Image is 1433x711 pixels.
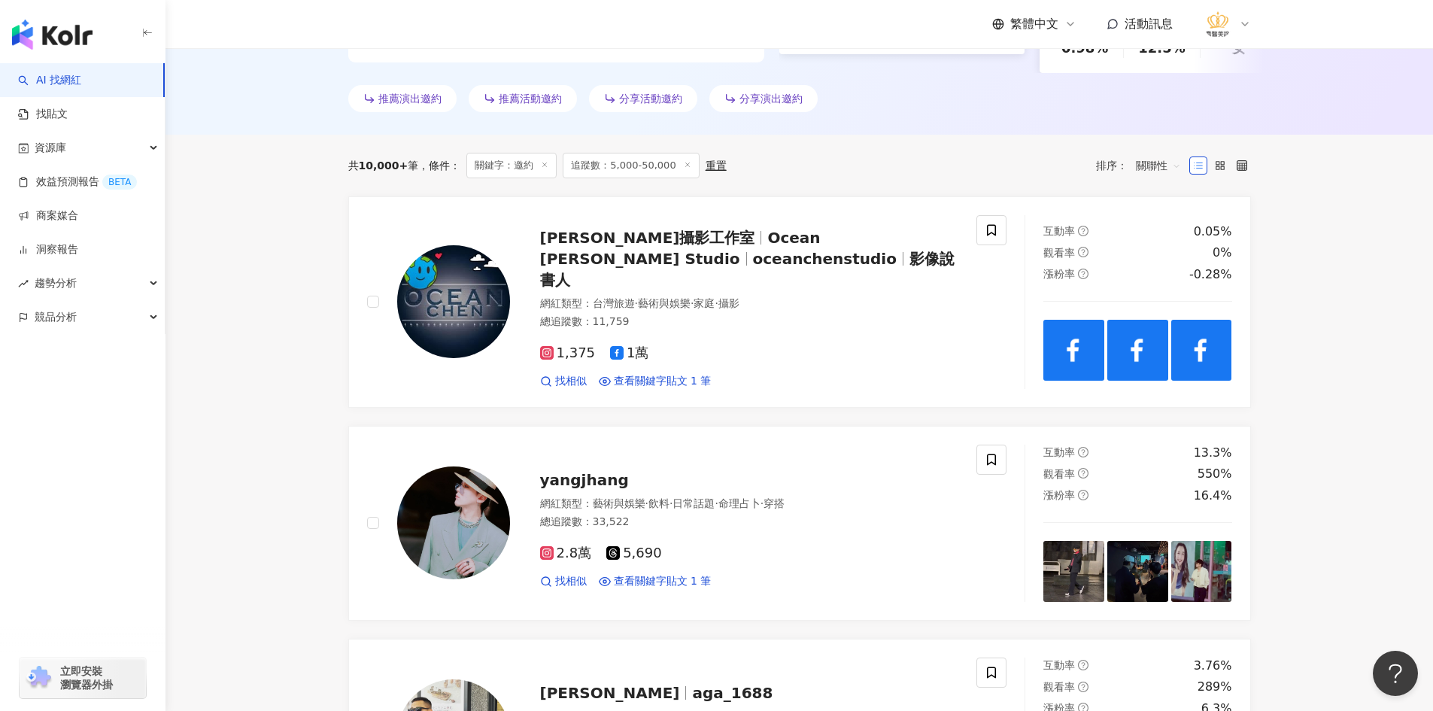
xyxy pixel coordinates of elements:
span: 推薦演出邀約 [378,93,442,105]
div: 總追蹤數 ： 11,759 [540,314,959,330]
span: 1萬 [610,345,648,361]
span: 互動率 [1043,659,1075,671]
span: 攝影 [718,297,739,309]
span: question-circle [1078,447,1088,457]
a: 找相似 [540,574,587,589]
div: 13.3% [1194,445,1232,461]
div: 共 筆 [348,160,419,172]
span: 觀看率 [1043,468,1075,480]
div: 3.76% [1194,658,1232,674]
span: 5,690 [606,545,662,561]
span: 穿搭 [764,497,785,509]
div: 重置 [706,160,727,172]
a: KOL Avatar[PERSON_NAME]攝影工作室Ocean [PERSON_NAME] Studiooceanchenstudio影像說書人網紅類型：台灣旅遊·藝術與娛樂·家庭·攝影總追... [348,196,1251,408]
span: 分享演出邀約 [739,93,803,105]
img: post-image [1043,541,1104,602]
span: question-circle [1078,226,1088,236]
span: question-circle [1078,682,1088,692]
span: 趨勢分析 [35,266,77,300]
a: searchAI 找網紅 [18,73,81,88]
img: post-image [1171,320,1232,381]
span: 條件 ： [418,160,460,172]
div: 550% [1198,466,1232,482]
img: post-image [1043,320,1104,381]
div: 0.05% [1194,223,1232,240]
span: 競品分析 [35,300,77,334]
div: 289% [1198,679,1232,695]
span: 漲粉率 [1043,268,1075,280]
div: 16.4% [1194,488,1232,504]
img: post-image [1171,541,1232,602]
span: 追蹤數：5,000-50,000 [563,153,699,178]
span: [PERSON_NAME] [540,684,680,702]
div: 網紅類型 ： [540,497,959,512]
a: 找貼文 [18,107,68,122]
span: 繁體中文 [1010,16,1058,32]
span: 1,375 [540,345,596,361]
span: 觀看率 [1043,681,1075,693]
span: 找相似 [555,574,587,589]
span: 藝術與娛樂 [593,497,645,509]
span: question-circle [1078,468,1088,479]
span: · [635,297,638,309]
a: KOL Avataryangjhang網紅類型：藝術與娛樂·飲料·日常話題·命理占卜·穿搭總追蹤數：33,5222.8萬5,690找相似查看關鍵字貼文 1 筆互動率question-circle... [348,426,1251,621]
div: 排序： [1096,153,1189,178]
span: 推薦活動邀約 [499,93,562,105]
img: KOL Avatar [397,245,510,358]
span: 家庭 [694,297,715,309]
div: 總追蹤數 ： 33,522 [540,515,959,530]
span: 找相似 [555,374,587,389]
img: logo [12,20,93,50]
img: chrome extension [24,666,53,690]
span: 觀看率 [1043,247,1075,259]
span: · [669,497,672,509]
span: 藝術與娛樂 [638,297,691,309]
span: 資源庫 [35,131,66,165]
span: 互動率 [1043,225,1075,237]
a: chrome extension立即安裝 瀏覽器外掛 [20,658,146,698]
span: 分享活動邀約 [619,93,682,105]
img: post-image [1107,541,1168,602]
span: question-circle [1078,269,1088,279]
span: 關聯性 [1136,153,1181,178]
img: %E6%B3%95%E5%96%AC%E9%86%AB%E7%BE%8E%E8%A8%BA%E6%89%80_LOGO%20.png [1204,10,1232,38]
span: 10,000+ [359,160,408,172]
span: · [645,497,648,509]
div: 網紅類型 ： [540,296,959,311]
span: question-circle [1078,247,1088,257]
span: 立即安裝 瀏覽器外掛 [60,664,113,691]
span: 日常話題 [672,497,715,509]
span: yangjhang [540,471,629,489]
a: 找相似 [540,374,587,389]
a: 商案媒合 [18,208,78,223]
span: 命理占卜 [718,497,761,509]
span: 活動訊息 [1125,17,1173,31]
a: 效益預測報告BETA [18,175,137,190]
span: · [715,497,718,509]
img: KOL Avatar [397,466,510,579]
a: 查看關鍵字貼文 1 筆 [599,374,712,389]
a: 洞察報告 [18,242,78,257]
span: 漲粉率 [1043,489,1075,501]
iframe: Help Scout Beacon - Open [1373,651,1418,696]
div: -0.28% [1189,266,1232,283]
span: 飲料 [648,497,669,509]
span: Ocean [PERSON_NAME] Studio [540,229,821,268]
span: · [691,297,694,309]
span: 關鍵字：邀約 [466,153,557,178]
span: 台灣旅遊 [593,297,635,309]
span: question-circle [1078,660,1088,670]
span: aga_1688 [692,684,773,702]
a: 查看關鍵字貼文 1 筆 [599,574,712,589]
span: 查看關鍵字貼文 1 筆 [614,574,712,589]
div: 0% [1213,245,1231,261]
span: oceanchenstudio [753,250,897,268]
span: question-circle [1078,490,1088,500]
span: [PERSON_NAME]攝影工作室 [540,229,755,247]
span: 2.8萬 [540,545,592,561]
img: post-image [1107,320,1168,381]
span: · [715,297,718,309]
span: 互動率 [1043,446,1075,458]
span: 查看關鍵字貼文 1 筆 [614,374,712,389]
span: · [761,497,764,509]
